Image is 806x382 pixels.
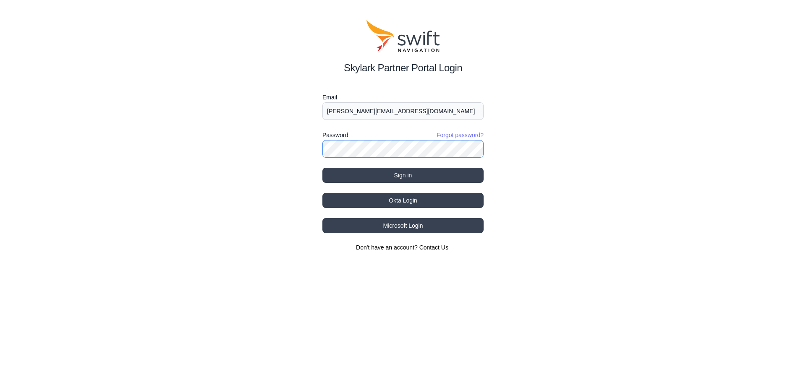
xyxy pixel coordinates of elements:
[322,92,484,102] label: Email
[322,130,348,140] label: Password
[322,168,484,183] button: Sign in
[322,60,484,75] h2: Skylark Partner Portal Login
[322,243,484,252] section: Don't have an account?
[437,131,484,139] a: Forgot password?
[419,244,448,251] a: Contact Us
[322,218,484,233] button: Microsoft Login
[322,193,484,208] button: Okta Login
